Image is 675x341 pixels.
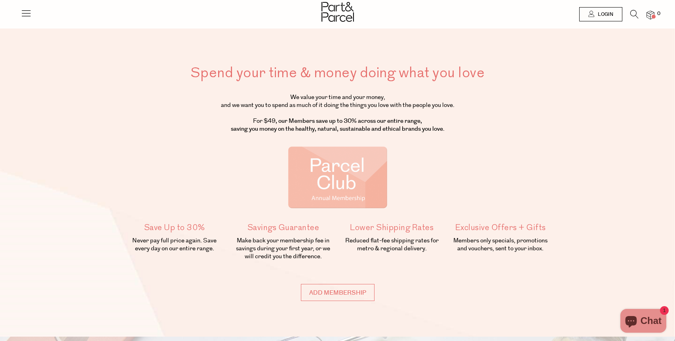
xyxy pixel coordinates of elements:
h5: Save Up to 30% [125,222,225,234]
p: Never pay full price again. Save every day on our entire range. [125,237,225,253]
h5: Savings Guarantee [233,222,333,234]
inbox-online-store-chat: Shopify online store chat [618,309,669,335]
span: 0 [655,10,662,17]
h1: Spend your time & money doing what you love [125,63,551,82]
a: Login [579,7,622,21]
p: We value your time and your money, and we want you to spend as much of it doing the things you lo... [125,93,551,133]
p: Reduced flat-fee shipping rates for metro & regional delivery. [342,237,442,253]
h5: Exclusive Offers + Gifts [451,222,551,234]
span: Login [596,11,613,18]
strong: , our Members save up to 30% across our entire range, saving you money on the healthy, natural, s... [231,117,445,133]
p: Make back your membership fee in savings during your first year, or we will credit you the differ... [233,237,333,261]
p: Members only specials, promotions and vouchers, sent to your inbox. [451,237,551,253]
h5: Lower Shipping Rates [342,222,442,234]
input: Add membership [301,284,375,301]
img: Part&Parcel [321,2,354,22]
a: 0 [646,11,654,19]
